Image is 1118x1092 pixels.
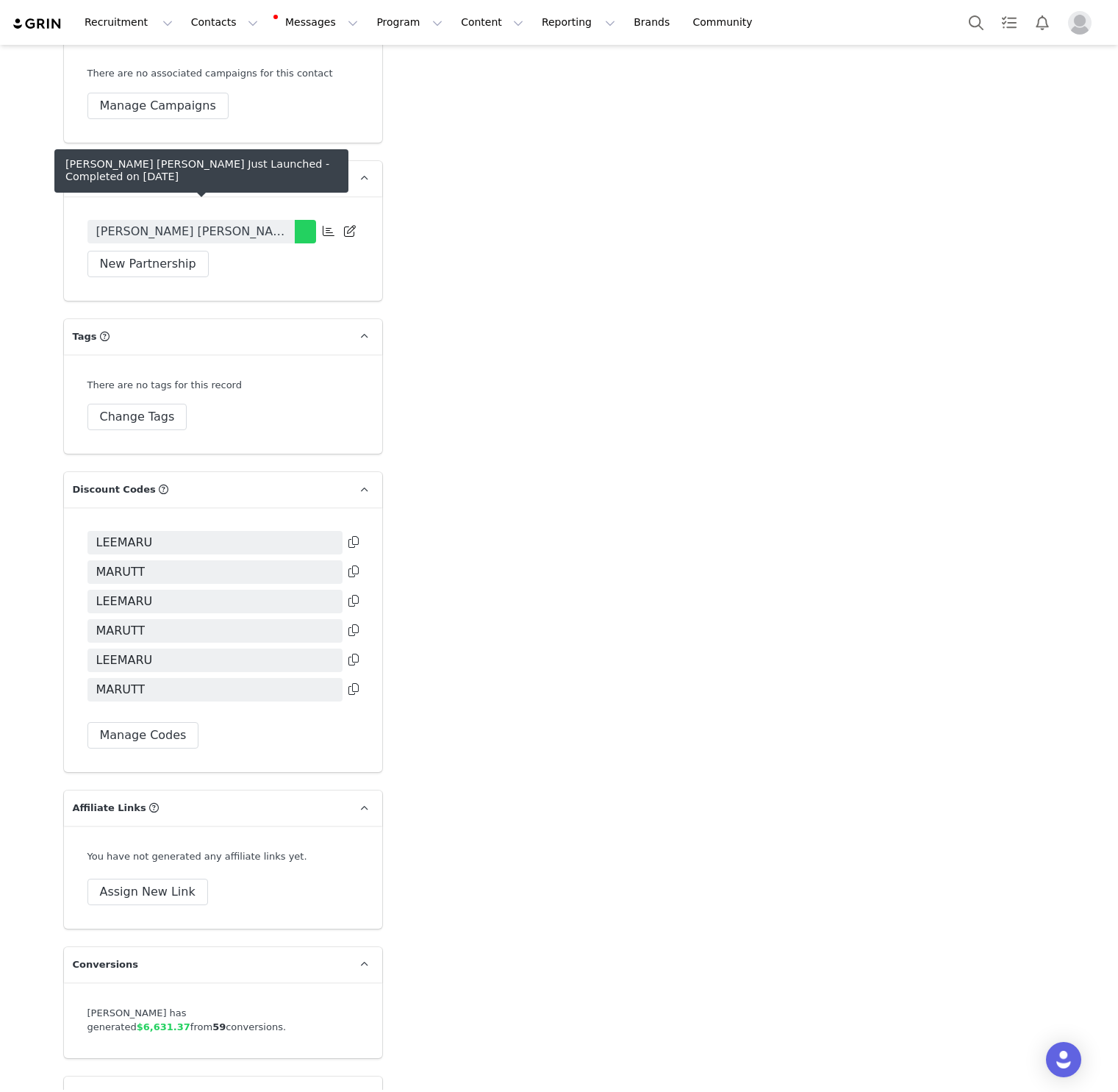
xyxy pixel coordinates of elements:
span: Affiliate Links [73,801,146,816]
span: LEEMARU [96,652,153,669]
body: Rich Text Area. Press ALT-0 for help. [12,12,603,28]
div: [PERSON_NAME] [PERSON_NAME] Just Launched - Completed on [DATE] [65,158,337,184]
span: LEEMARU [96,534,153,552]
img: placeholder-profile.jpg [1068,11,1092,35]
span: Discount Codes [73,482,156,497]
div: You have not generated any affiliate links yet. [87,849,359,864]
button: Change Tags [87,404,187,430]
a: [PERSON_NAME] [PERSON_NAME] Just Launched [87,220,295,243]
button: Notifications [1026,6,1058,39]
div: There are no associated campaigns for this contact [87,66,359,81]
span: MARUTT [96,622,146,640]
span: [PERSON_NAME] [PERSON_NAME] Just Launched [96,223,286,240]
button: Profile [1059,11,1106,35]
span: LEEMARU [96,593,153,610]
button: Content [452,6,532,39]
button: Messages [268,6,367,39]
a: Brands [625,6,683,39]
button: Recruitment [76,6,182,39]
button: Search [960,6,992,39]
strong: 59 [212,1021,226,1032]
a: Community [684,6,768,39]
img: grin logo [12,17,63,31]
div: [PERSON_NAME] has generated from conversions. [87,1006,359,1035]
button: New Partnership [87,251,209,277]
span: Tags [73,329,97,344]
div: There are no tags for this record [87,378,242,393]
div: Open Intercom Messenger [1046,1042,1081,1077]
button: Manage Codes [87,722,199,749]
button: Manage Campaigns [87,93,229,119]
span: Conversions [73,957,139,972]
span: $6,631.37 [137,1021,190,1032]
button: Reporting [533,6,624,39]
a: Tasks [993,6,1025,39]
button: Contacts [182,6,267,39]
span: MARUTT [96,681,146,699]
button: Program [368,6,451,39]
span: MARUTT [96,563,146,581]
button: Assign New Link [87,879,208,905]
